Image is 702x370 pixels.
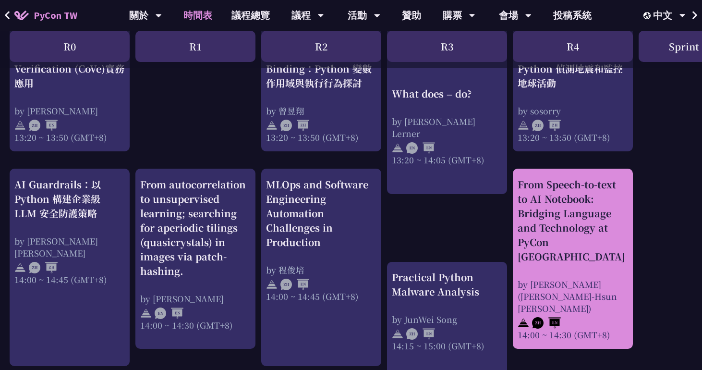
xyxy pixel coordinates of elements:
[5,3,87,27] a: PyCon TW
[532,120,561,131] img: ZHZH.38617ef.svg
[518,120,529,131] img: svg+xml;base64,PHN2ZyB4bWxucz0iaHR0cDovL3d3dy53My5vcmcvMjAwMC9zdmciIHdpZHRoPSIyNCIgaGVpZ2h0PSIyNC...
[518,177,628,264] div: From Speech-to-text to AI Notebook: Bridging Language and Technology at PyCon [GEOGRAPHIC_DATA]
[643,12,653,19] img: Locale Icon
[392,328,403,340] img: svg+xml;base64,PHN2ZyB4bWxucz0iaHR0cDovL3d3dy53My5vcmcvMjAwMC9zdmciIHdpZHRoPSIyNCIgaGVpZ2h0PSIyNC...
[518,131,628,143] div: 13:20 ~ 13:50 (GMT+8)
[140,319,251,331] div: 14:00 ~ 14:30 (GMT+8)
[266,105,376,117] div: by 曾昱翔
[266,131,376,143] div: 13:20 ~ 13:50 (GMT+8)
[14,273,125,285] div: 14:00 ~ 14:45 (GMT+8)
[266,264,376,276] div: by 程俊培
[14,105,125,117] div: by [PERSON_NAME]
[392,340,502,352] div: 14:15 ~ 15:00 (GMT+8)
[266,47,376,90] div: 從 Closure 到 Late Binding：Python 變數作用域與執行行為探討
[518,177,628,341] a: From Speech-to-text to AI Notebook: Bridging Language and Technology at PyCon [GEOGRAPHIC_DATA] b...
[14,262,26,273] img: svg+xml;base64,PHN2ZyB4bWxucz0iaHR0cDovL3d3dy53My5vcmcvMjAwMC9zdmciIHdpZHRoPSIyNCIgaGVpZ2h0PSIyNC...
[29,120,58,131] img: ZHEN.371966e.svg
[29,262,58,273] img: ZHZH.38617ef.svg
[14,177,125,358] a: AI Guardrails：以 Python 構建企業級 LLM 安全防護策略 by [PERSON_NAME] [PERSON_NAME] 14:00 ~ 14:45 (GMT+8)
[140,293,251,305] div: by [PERSON_NAME]
[392,142,403,154] img: svg+xml;base64,PHN2ZyB4bWxucz0iaHR0cDovL3d3dy53My5vcmcvMjAwMC9zdmciIHdpZHRoPSIyNCIgaGVpZ2h0PSIyNC...
[392,86,502,101] div: What does = do?
[14,33,125,143] a: 以LLM攜手Python驗證資料：Chain of Verification (CoVe)實務應用 by [PERSON_NAME] 13:20 ~ 13:50 (GMT+8)
[513,31,633,62] div: R4
[392,115,502,139] div: by [PERSON_NAME] Lerner
[135,31,255,62] div: R1
[392,154,502,166] div: 13:20 ~ 14:05 (GMT+8)
[518,105,628,117] div: by sosorry
[518,278,628,314] div: by [PERSON_NAME]([PERSON_NAME]-Hsun [PERSON_NAME])
[155,308,183,319] img: ENEN.5a408d1.svg
[266,33,376,143] a: 從 Closure 到 Late Binding：Python 變數作用域與執行行為探討 by 曾昱翔 13:20 ~ 13:50 (GMT+8)
[266,120,278,131] img: svg+xml;base64,PHN2ZyB4bWxucz0iaHR0cDovL3d3dy53My5vcmcvMjAwMC9zdmciIHdpZHRoPSIyNCIgaGVpZ2h0PSIyNC...
[387,31,507,62] div: R3
[140,177,251,341] a: From autocorrelation to unsupervised learning; searching for aperiodic tilings (quasicrystals) in...
[518,329,628,341] div: 14:00 ~ 14:30 (GMT+8)
[14,11,29,20] img: Home icon of PyCon TW 2025
[406,328,435,340] img: ZHEN.371966e.svg
[392,313,502,325] div: by JunWei Song
[34,8,77,23] span: PyCon TW
[406,142,435,154] img: ENEN.5a408d1.svg
[280,120,309,131] img: ZHZH.38617ef.svg
[392,33,502,186] a: What does = do? by [PERSON_NAME] Lerner 13:20 ~ 14:05 (GMT+8)
[14,235,125,259] div: by [PERSON_NAME] [PERSON_NAME]
[266,177,376,249] div: MLOps and Software Engineering Automation Challenges in Production
[266,290,376,302] div: 14:00 ~ 14:45 (GMT+8)
[518,33,628,143] a: Raspberry Shake - 用 Raspberry Pi 與 Python 偵測地震和監控地球活動 by sosorry 13:20 ~ 13:50 (GMT+8)
[14,177,125,221] div: AI Guardrails：以 Python 構建企業級 LLM 安全防護策略
[518,317,529,329] img: svg+xml;base64,PHN2ZyB4bWxucz0iaHR0cDovL3d3dy53My5vcmcvMjAwMC9zdmciIHdpZHRoPSIyNCIgaGVpZ2h0PSIyNC...
[140,177,251,278] div: From autocorrelation to unsupervised learning; searching for aperiodic tilings (quasicrystals) in...
[14,131,125,143] div: 13:20 ~ 13:50 (GMT+8)
[261,31,381,62] div: R2
[280,279,309,290] img: ZHEN.371966e.svg
[140,308,152,319] img: svg+xml;base64,PHN2ZyB4bWxucz0iaHR0cDovL3d3dy53My5vcmcvMjAwMC9zdmciIHdpZHRoPSIyNCIgaGVpZ2h0PSIyNC...
[532,317,561,329] img: ZHEN.371966e.svg
[266,279,278,290] img: svg+xml;base64,PHN2ZyB4bWxucz0iaHR0cDovL3d3dy53My5vcmcvMjAwMC9zdmciIHdpZHRoPSIyNCIgaGVpZ2h0PSIyNC...
[266,177,376,358] a: MLOps and Software Engineering Automation Challenges in Production by 程俊培 14:00 ~ 14:45 (GMT+8)
[14,120,26,131] img: svg+xml;base64,PHN2ZyB4bWxucz0iaHR0cDovL3d3dy53My5vcmcvMjAwMC9zdmciIHdpZHRoPSIyNCIgaGVpZ2h0PSIyNC...
[10,31,130,62] div: R0
[392,270,502,299] div: Practical Python Malware Analysis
